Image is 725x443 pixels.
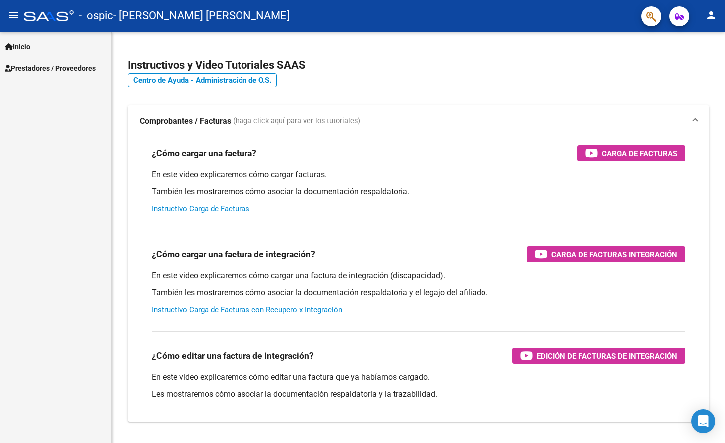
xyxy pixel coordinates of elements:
[691,409,715,433] div: Open Intercom Messenger
[128,105,709,137] mat-expansion-panel-header: Comprobantes / Facturas (haga click aquí para ver los tutoriales)
[527,246,685,262] button: Carga de Facturas Integración
[152,247,315,261] h3: ¿Cómo cargar una factura de integración?
[152,186,685,197] p: También les mostraremos cómo asociar la documentación respaldatoria.
[551,248,677,261] span: Carga de Facturas Integración
[577,145,685,161] button: Carga de Facturas
[79,5,113,27] span: - ospic
[113,5,290,27] span: - [PERSON_NAME] [PERSON_NAME]
[152,287,685,298] p: También les mostraremos cómo asociar la documentación respaldatoria y el legajo del afiliado.
[537,350,677,362] span: Edición de Facturas de integración
[152,204,249,213] a: Instructivo Carga de Facturas
[128,56,709,75] h2: Instructivos y Video Tutoriales SAAS
[705,9,717,21] mat-icon: person
[152,305,342,314] a: Instructivo Carga de Facturas con Recupero x Integración
[152,349,314,363] h3: ¿Cómo editar una factura de integración?
[152,270,685,281] p: En este video explicaremos cómo cargar una factura de integración (discapacidad).
[5,63,96,74] span: Prestadores / Proveedores
[8,9,20,21] mat-icon: menu
[128,137,709,422] div: Comprobantes / Facturas (haga click aquí para ver los tutoriales)
[152,389,685,400] p: Les mostraremos cómo asociar la documentación respaldatoria y la trazabilidad.
[602,147,677,160] span: Carga de Facturas
[512,348,685,364] button: Edición de Facturas de integración
[140,116,231,127] strong: Comprobantes / Facturas
[128,73,277,87] a: Centro de Ayuda - Administración de O.S.
[233,116,360,127] span: (haga click aquí para ver los tutoriales)
[152,169,685,180] p: En este video explicaremos cómo cargar facturas.
[152,146,256,160] h3: ¿Cómo cargar una factura?
[152,372,685,383] p: En este video explicaremos cómo editar una factura que ya habíamos cargado.
[5,41,30,52] span: Inicio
